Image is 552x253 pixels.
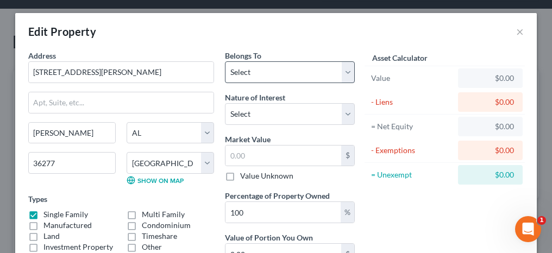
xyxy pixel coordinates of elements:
[28,51,56,60] span: Address
[371,145,453,156] div: - Exemptions
[537,216,546,225] span: 1
[371,73,453,84] div: Value
[225,134,271,145] label: Market Value
[29,62,214,83] input: Enter address...
[341,202,354,223] div: %
[467,97,514,107] div: $0.00
[43,242,113,252] label: Investment Property
[43,209,88,220] label: Single Family
[142,242,162,252] label: Other
[28,24,96,39] div: Edit Property
[29,92,214,113] input: Apt, Suite, etc...
[225,202,341,223] input: 0.00
[341,146,354,166] div: $
[142,231,177,242] label: Timeshare
[371,169,453,180] div: = Unexempt
[29,123,115,143] input: Enter city...
[240,170,293,181] label: Value Unknown
[142,209,185,220] label: Multi Family
[43,231,60,242] label: Land
[225,146,341,166] input: 0.00
[515,216,541,242] iframe: Intercom live chat
[467,145,514,156] div: $0.00
[127,176,184,185] a: Show on Map
[43,220,92,231] label: Manufactured
[467,73,514,84] div: $0.00
[225,51,261,60] span: Belongs To
[28,193,47,205] label: Types
[467,121,514,132] div: $0.00
[371,121,453,132] div: = Net Equity
[225,232,313,243] label: Value of Portion You Own
[516,25,524,38] button: ×
[371,97,453,107] div: - Liens
[225,92,285,103] label: Nature of Interest
[467,169,514,180] div: $0.00
[142,220,191,231] label: Condominium
[28,152,116,174] input: Enter zip...
[225,190,330,201] label: Percentage of Property Owned
[372,52,428,64] label: Asset Calculator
